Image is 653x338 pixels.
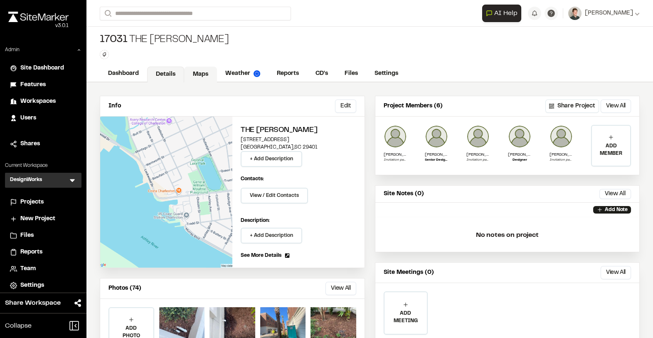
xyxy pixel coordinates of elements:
[5,162,81,169] p: Current Workspace
[100,50,109,59] button: Edit Tags
[466,152,490,158] p: [PERSON_NAME]
[147,67,184,82] a: Details
[184,67,217,82] a: Maps
[8,22,69,30] div: Oh geez...please don't...
[550,152,573,158] p: [PERSON_NAME]
[601,266,631,279] button: View All
[5,321,32,331] span: Collapse
[241,188,308,204] button: View / Edit Contacts
[336,66,366,82] a: Files
[20,264,36,273] span: Team
[335,99,356,113] button: Edit
[241,136,356,144] p: [STREET_ADDRESS]
[508,125,531,148] img: Emily Rogers
[605,206,628,214] p: Add Note
[20,198,44,207] span: Projects
[10,214,76,224] a: New Project
[10,198,76,207] a: Projects
[366,66,407,82] a: Settings
[100,7,115,20] button: Search
[384,310,427,325] p: ADD MEETING
[325,282,356,295] button: View All
[20,248,42,257] span: Reports
[5,46,20,54] p: Admin
[241,217,356,224] p: Description:
[384,152,407,158] p: [PERSON_NAME]
[508,158,531,163] p: Designer
[568,7,582,20] img: User
[425,125,448,148] img: Arianne Wolfe
[10,80,76,89] a: Features
[10,231,76,240] a: Files
[241,125,356,136] h2: The [PERSON_NAME]
[425,158,448,163] p: Senior Designer
[10,176,42,184] h3: DesignWorks
[108,102,121,111] p: Info
[425,152,448,158] p: [PERSON_NAME]
[568,7,640,20] button: [PERSON_NAME]
[20,114,36,123] span: Users
[241,252,281,259] span: See More Details
[307,66,336,82] a: CD's
[494,8,517,18] span: AI Help
[20,64,64,73] span: Site Dashboard
[545,99,599,113] button: Share Project
[20,214,55,224] span: New Project
[508,152,531,158] p: [PERSON_NAME]
[241,151,302,167] button: + Add Description
[10,264,76,273] a: Team
[20,97,56,106] span: Workspaces
[482,5,525,22] div: Open AI Assistant
[100,33,229,47] div: The [PERSON_NAME]
[482,5,521,22] button: Open AI Assistant
[592,142,630,157] p: ADD MEMBER
[241,144,356,151] p: [GEOGRAPHIC_DATA] , SC 29401
[550,125,573,148] img: Nathan Dittman
[8,12,69,22] img: rebrand.png
[10,97,76,106] a: Workspaces
[384,125,407,148] img: Samantha Bost
[10,114,76,123] a: Users
[550,158,573,163] p: Invitation pending
[10,248,76,257] a: Reports
[269,66,307,82] a: Reports
[254,70,260,77] img: precipai.png
[100,66,147,82] a: Dashboard
[382,222,633,249] p: No notes on project
[384,102,443,111] p: Project Members (6)
[384,158,407,163] p: Invitation pending
[20,281,44,290] span: Settings
[585,9,633,18] span: [PERSON_NAME]
[20,80,46,89] span: Features
[384,189,424,199] p: Site Notes (0)
[20,231,34,240] span: Files
[100,33,128,47] span: 17031
[108,284,141,293] p: Photos (74)
[10,139,76,149] a: Shares
[384,268,434,277] p: Site Meetings (0)
[10,64,76,73] a: Site Dashboard
[217,66,269,82] a: Weather
[5,298,61,308] span: Share Workspace
[466,125,490,148] img: Katie Saylors
[241,175,264,183] p: Contacts:
[601,99,631,113] button: View All
[599,189,631,199] button: View All
[241,228,302,244] button: + Add Description
[20,139,40,149] span: Shares
[466,158,490,163] p: Invitation pending
[10,281,76,290] a: Settings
